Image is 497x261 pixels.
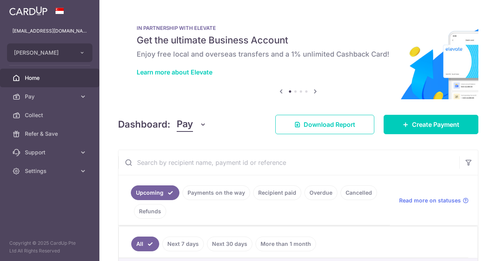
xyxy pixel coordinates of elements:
[253,185,301,200] a: Recipient paid
[255,237,316,251] a: More than 1 month
[137,34,460,47] h5: Get the ultimate Business Account
[137,50,460,59] h6: Enjoy free local and overseas transfers and a 1% unlimited Cashback Card!
[131,237,159,251] a: All
[399,197,469,204] a: Read more on statuses
[304,185,337,200] a: Overdue
[25,167,76,175] span: Settings
[384,115,478,134] a: Create Payment
[118,118,170,131] h4: Dashboard:
[25,93,76,100] span: Pay
[25,111,76,119] span: Collect
[304,120,355,129] span: Download Report
[25,130,76,138] span: Refer & Save
[207,237,252,251] a: Next 30 days
[118,12,478,99] img: Renovation banner
[14,49,71,57] span: [PERSON_NAME]
[399,197,461,204] span: Read more on statuses
[162,237,204,251] a: Next 7 days
[12,27,87,35] p: [EMAIL_ADDRESS][DOMAIN_NAME]
[412,120,459,129] span: Create Payment
[131,185,179,200] a: Upcoming
[182,185,250,200] a: Payments on the way
[137,68,212,76] a: Learn more about Elevate
[177,117,207,132] button: Pay
[7,43,92,62] button: [PERSON_NAME]
[177,117,193,132] span: Pay
[25,149,76,156] span: Support
[341,185,377,200] a: Cancelled
[275,115,374,134] a: Download Report
[118,150,459,175] input: Search by recipient name, payment id or reference
[137,25,460,31] p: IN PARTNERSHIP WITH ELEVATE
[25,74,76,82] span: Home
[9,6,47,16] img: CardUp
[134,204,166,219] a: Refunds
